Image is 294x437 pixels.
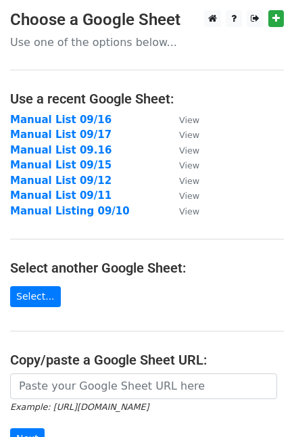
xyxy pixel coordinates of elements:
h4: Select another Google Sheet: [10,260,284,276]
a: Manual List 09/16 [10,114,112,126]
small: Example: [URL][DOMAIN_NAME] [10,402,149,412]
iframe: Chat Widget [226,372,294,437]
small: View [179,115,199,125]
small: View [179,160,199,170]
a: View [166,114,199,126]
small: View [179,176,199,186]
a: Manual List 09/15 [10,159,112,171]
small: View [179,206,199,216]
a: View [166,189,199,202]
h4: Copy/paste a Google Sheet URL: [10,352,284,368]
input: Paste your Google Sheet URL here [10,373,277,399]
a: View [166,175,199,187]
a: View [166,144,199,156]
h3: Choose a Google Sheet [10,10,284,30]
a: Manual List 09/12 [10,175,112,187]
a: Manual Listing 09/10 [10,205,130,217]
a: View [166,129,199,141]
a: View [166,159,199,171]
a: Select... [10,286,61,307]
p: Use one of the options below... [10,35,284,49]
a: Manual List 09.16 [10,144,112,156]
small: View [179,191,199,201]
a: View [166,205,199,217]
small: View [179,145,199,156]
h4: Use a recent Google Sheet: [10,91,284,107]
a: Manual List 09/11 [10,189,112,202]
small: View [179,130,199,140]
a: Manual List 09/17 [10,129,112,141]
